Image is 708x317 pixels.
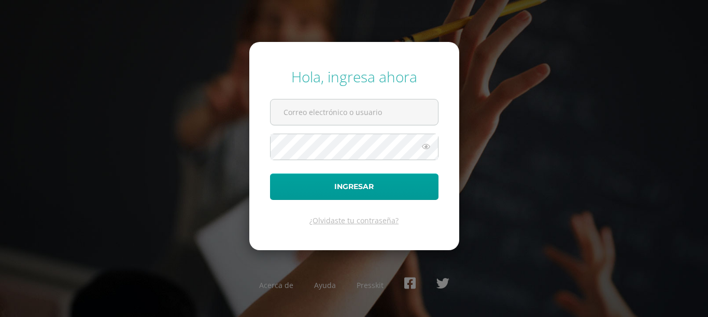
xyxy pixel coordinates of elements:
[270,67,438,87] div: Hola, ingresa ahora
[314,280,336,290] a: Ayuda
[271,99,438,125] input: Correo electrónico o usuario
[357,280,384,290] a: Presskit
[259,280,293,290] a: Acerca de
[270,174,438,200] button: Ingresar
[309,215,399,225] a: ¿Olvidaste tu contraseña?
